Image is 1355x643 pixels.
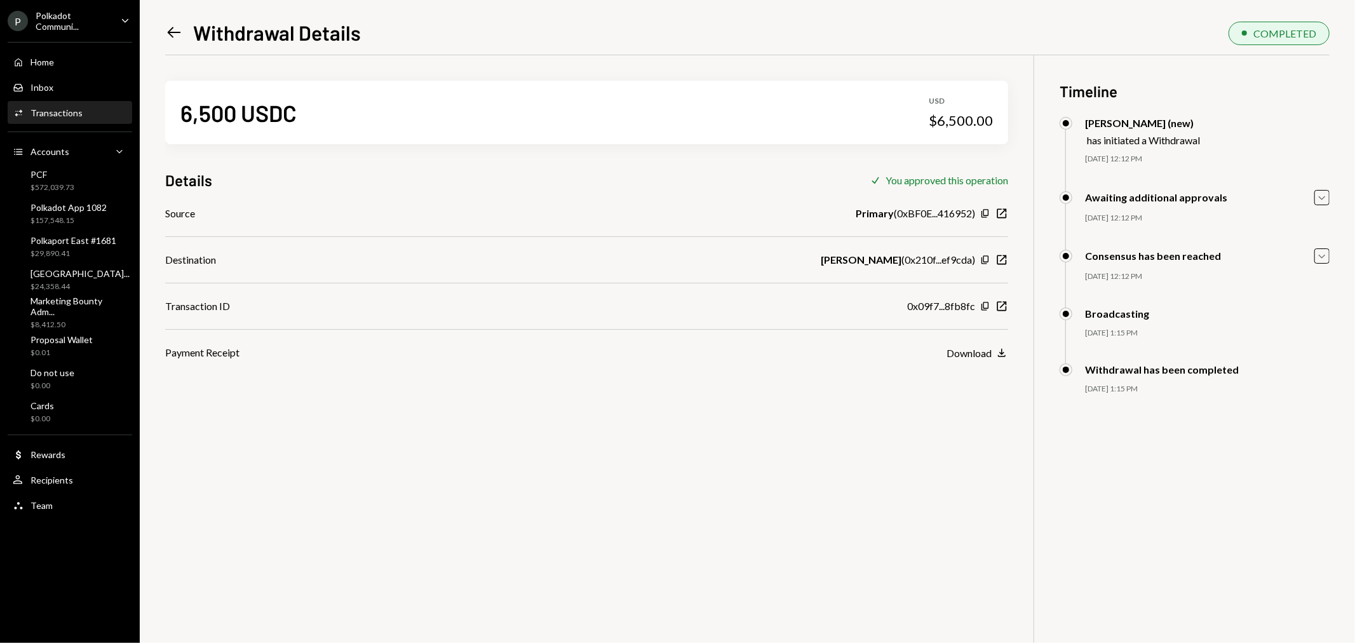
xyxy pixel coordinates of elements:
[1085,213,1330,224] div: [DATE] 12:12 PM
[8,396,132,427] a: Cards$0.00
[30,414,54,424] div: $0.00
[30,248,116,259] div: $29,890.41
[193,20,361,45] h1: Withdrawal Details
[1085,154,1330,165] div: [DATE] 12:12 PM
[8,165,132,196] a: PCF$572,039.73
[947,346,1008,360] button: Download
[8,443,132,466] a: Rewards
[165,206,195,221] div: Source
[1085,250,1221,262] div: Consensus has been reached
[1087,134,1200,146] div: has initiated a Withdrawal
[30,475,73,485] div: Recipients
[30,215,107,226] div: $157,548.15
[8,468,132,491] a: Recipients
[1085,363,1239,376] div: Withdrawal has been completed
[8,363,132,394] a: Do not use$0.00
[30,320,127,330] div: $8,412.50
[8,101,132,124] a: Transactions
[30,367,74,378] div: Do not use
[30,449,65,460] div: Rewards
[1085,328,1330,339] div: [DATE] 1:15 PM
[856,206,975,221] div: ( 0xBF0E...416952 )
[8,231,132,262] a: Polkaport East #1681$29,890.41
[30,107,83,118] div: Transactions
[180,98,297,127] div: 6,500 USDC
[1253,27,1316,39] div: COMPLETED
[8,198,132,229] a: Polkadot App 1082$157,548.15
[165,170,212,191] h3: Details
[8,140,132,163] a: Accounts
[8,76,132,98] a: Inbox
[1085,308,1149,320] div: Broadcasting
[30,295,127,317] div: Marketing Bounty Adm...
[30,500,53,511] div: Team
[929,96,993,107] div: USD
[947,347,992,359] div: Download
[165,299,230,314] div: Transaction ID
[886,174,1008,186] div: You approved this operation
[8,330,132,361] a: Proposal Wallet$0.01
[821,252,901,267] b: [PERSON_NAME]
[30,235,116,246] div: Polkaport East #1681
[1060,81,1330,102] h3: Timeline
[30,348,93,358] div: $0.01
[30,146,69,157] div: Accounts
[30,334,93,345] div: Proposal Wallet
[8,11,28,31] div: P
[1085,117,1200,129] div: [PERSON_NAME] (new)
[907,299,975,314] div: 0x09f7...8fb8fc
[30,169,74,180] div: PCF
[856,206,894,221] b: Primary
[30,182,74,193] div: $572,039.73
[8,494,132,517] a: Team
[8,50,132,73] a: Home
[1085,191,1227,203] div: Awaiting additional approvals
[30,202,107,213] div: Polkadot App 1082
[165,345,239,360] div: Payment Receipt
[30,281,130,292] div: $24,358.44
[8,264,135,295] a: [GEOGRAPHIC_DATA]...$24,358.44
[821,252,975,267] div: ( 0x210f...ef9cda )
[165,252,216,267] div: Destination
[30,400,54,411] div: Cards
[1085,271,1330,282] div: [DATE] 12:12 PM
[36,10,111,32] div: Polkadot Communi...
[929,112,993,130] div: $6,500.00
[30,57,54,67] div: Home
[8,297,132,328] a: Marketing Bounty Adm...$8,412.50
[30,381,74,391] div: $0.00
[1085,384,1330,395] div: [DATE] 1:15 PM
[30,268,130,279] div: [GEOGRAPHIC_DATA]...
[30,82,53,93] div: Inbox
